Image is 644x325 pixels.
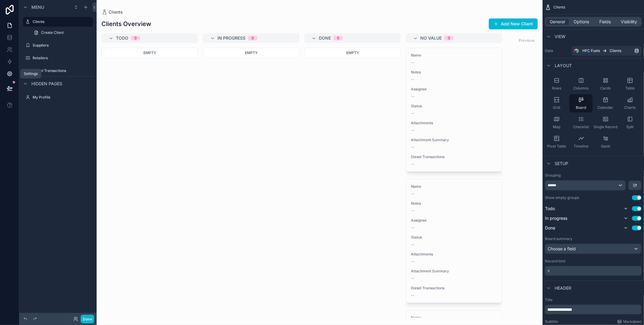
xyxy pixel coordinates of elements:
[601,86,611,91] span: Cards
[33,19,89,24] label: Clients
[610,48,621,53] span: Clients
[545,266,642,276] div: scrollable content
[545,236,572,241] label: Board summary
[574,48,579,53] img: Airtable Logo
[547,144,566,149] span: Pivot Table
[555,34,566,40] span: View
[545,114,568,132] button: Map
[545,244,642,254] button: Choose a field
[594,75,617,93] button: Cards
[545,133,568,151] button: Pivot Table
[594,133,617,151] button: Gantt
[594,94,617,112] button: Calendar
[31,4,44,10] span: Menu
[23,17,93,27] a: Clients
[555,63,572,69] span: Layout
[598,105,614,110] span: Calendar
[23,66,93,76] a: Diesel Transactions
[618,114,642,132] button: Split
[553,125,560,129] span: Map
[81,315,94,323] button: Done
[624,105,636,110] span: Charts
[600,19,611,25] span: Fields
[545,259,566,264] label: Record limit
[572,46,642,56] a: HFC FuelsClients
[601,144,610,149] span: Gantt
[569,114,593,132] button: Checklist
[545,215,567,221] span: In progress
[552,86,561,91] span: Rows
[31,81,62,87] span: Hidden pages
[621,19,637,25] span: Visibility
[23,41,93,50] a: Suppliers
[41,30,64,35] span: Create Client
[23,53,93,63] a: Retailers
[618,75,642,93] button: Table
[545,225,555,231] span: Done
[618,94,642,112] button: Charts
[625,86,635,91] span: Table
[33,68,92,73] label: Diesel Transactions
[30,28,93,37] a: Create Client
[569,75,593,93] button: Columns
[594,125,617,129] span: Single Record
[553,5,565,10] span: Clients
[569,94,593,112] button: Board
[545,244,641,254] div: Choose a field
[545,195,579,200] label: Show empty groups
[550,19,565,25] span: General
[555,285,571,291] span: Header
[569,133,593,151] button: Timeline
[582,48,600,53] span: HFC Fuels
[545,75,568,93] button: Rows
[574,144,588,149] span: Timeline
[555,161,568,167] span: Setup
[626,125,634,129] span: Split
[545,297,642,302] label: Title
[594,114,617,132] button: Single Record
[23,93,93,102] a: My Profile
[545,94,568,112] button: Grid
[33,95,92,100] label: My Profile
[33,56,92,60] label: Retailers
[573,125,589,129] span: Checklist
[574,86,589,91] span: Columns
[33,43,92,48] label: Suppliers
[24,71,38,76] div: Settings
[553,105,560,110] span: Grid
[545,173,561,178] label: Grouping
[545,206,555,212] span: Todo
[545,48,569,53] label: Data
[574,19,589,25] span: Options
[545,305,642,314] div: scrollable content
[576,105,586,110] span: Board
